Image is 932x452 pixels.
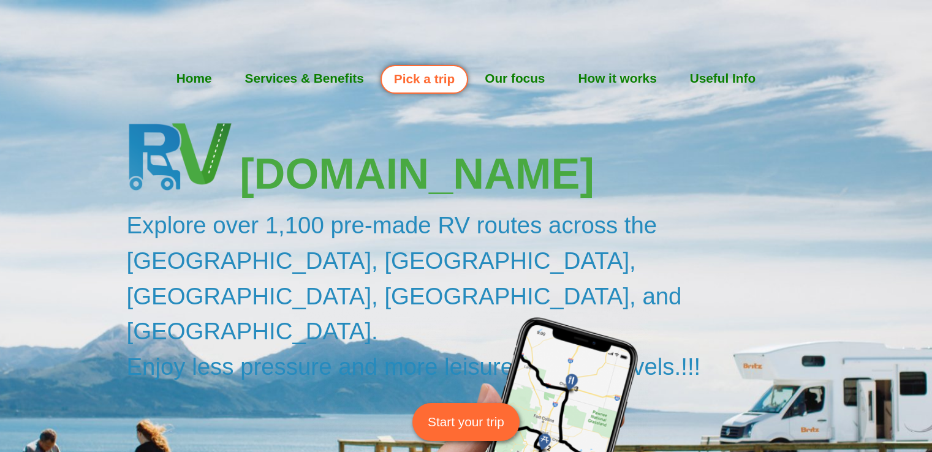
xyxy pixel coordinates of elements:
[127,208,828,384] h2: Explore over 1,100 pre-made RV routes across the [GEOGRAPHIC_DATA], [GEOGRAPHIC_DATA], [GEOGRAPHI...
[561,63,673,94] a: How it works
[673,63,772,94] a: Useful Info
[428,412,504,431] span: Start your trip
[468,63,561,94] a: Our focus
[412,403,520,440] a: Start your trip
[381,65,468,94] a: Pick a trip
[240,153,827,195] h3: [DOMAIN_NAME]
[229,63,381,94] a: Services & Benefits
[160,63,229,94] a: Home
[111,63,822,94] nav: Menu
